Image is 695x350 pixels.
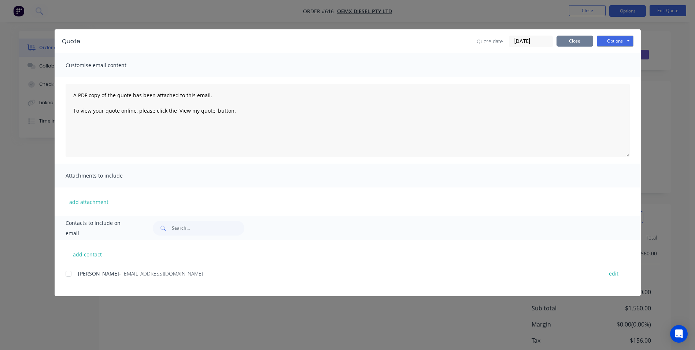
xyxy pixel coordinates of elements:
input: Search... [172,221,244,236]
textarea: A PDF copy of the quote has been attached to this email. To view your quote online, please click ... [66,84,630,157]
button: Close [557,36,593,47]
div: Open Intercom Messenger [670,325,688,343]
span: Customise email content [66,60,146,70]
span: Quote date [477,37,503,45]
button: edit [605,269,623,278]
span: Attachments to include [66,171,146,181]
div: Quote [62,37,80,46]
button: add attachment [66,196,112,207]
button: Options [597,36,633,47]
span: Contacts to include on email [66,218,135,238]
button: add contact [66,249,110,260]
span: - [EMAIL_ADDRESS][DOMAIN_NAME] [119,270,203,277]
span: [PERSON_NAME] [78,270,119,277]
